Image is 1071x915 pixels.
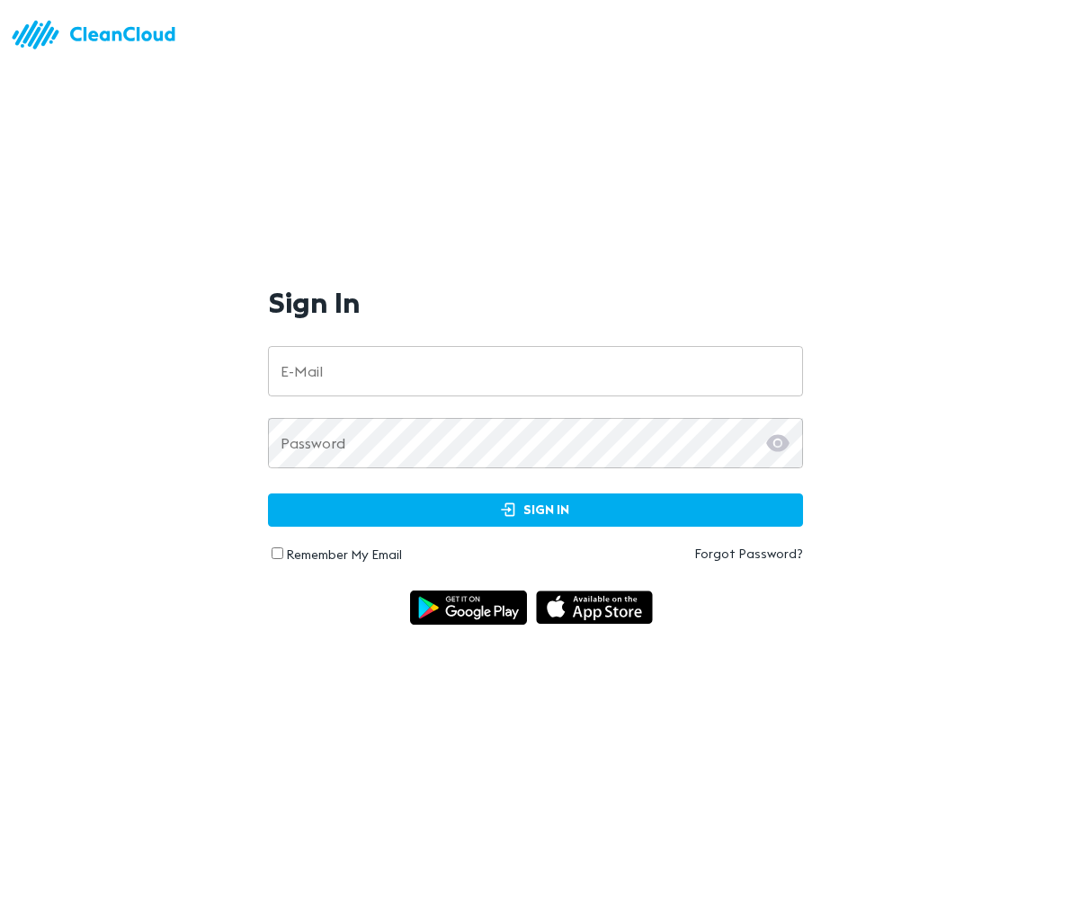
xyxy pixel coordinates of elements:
label: Remember My Email [286,546,402,563]
img: img_appstore.1cb18997.svg [536,591,653,626]
img: img_android.ce55d1a6.svg [410,591,527,626]
h1: Sign In [268,286,361,319]
a: Forgot Password? [536,545,804,563]
span: Sign In [287,499,785,521]
button: Sign In [268,493,804,527]
img: logo.83bc1f05.svg [9,9,189,60]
